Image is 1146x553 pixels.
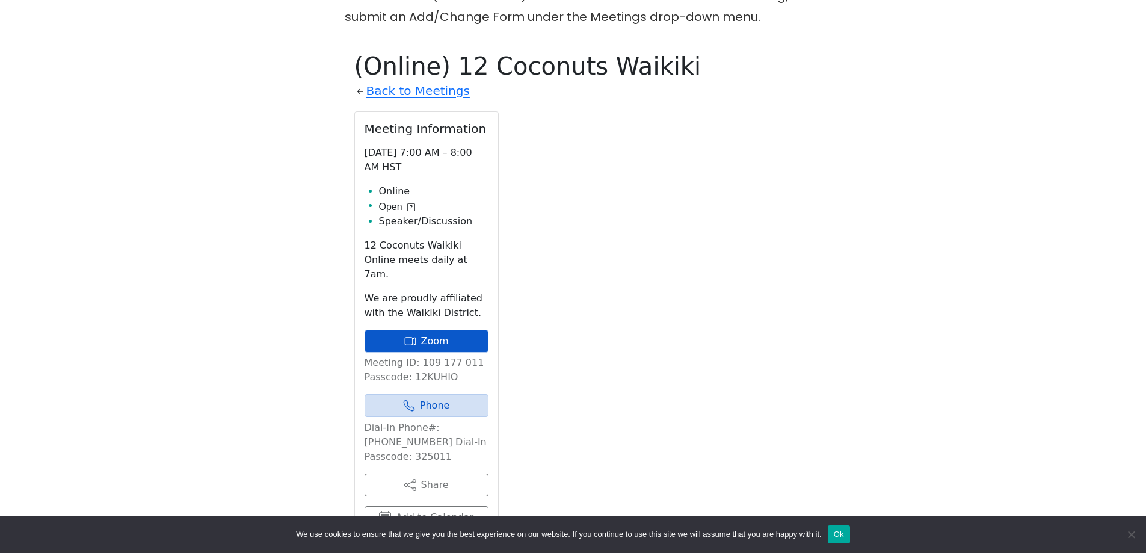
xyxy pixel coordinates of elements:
[365,394,488,417] a: Phone
[379,214,488,229] li: Speaker/Discussion
[365,291,488,320] p: We are proudly affiliated with the Waikiki District.
[365,474,488,496] button: Share
[365,238,488,282] p: 12 Coconuts Waikiki Online meets daily at 7am.
[365,146,488,175] p: [DATE] 7:00 AM – 8:00 AM HST
[379,200,402,214] span: Open
[365,421,488,464] p: Dial-In Phone#: [PHONE_NUMBER] Dial-In Passcode: 325011
[354,52,792,81] h1: (Online) 12 Coconuts Waikiki
[379,200,415,214] button: Open
[296,528,821,540] span: We use cookies to ensure that we give you the best experience on our website. If you continue to ...
[365,122,488,136] h2: Meeting Information
[366,81,470,102] a: Back to Meetings
[365,506,488,529] button: Add to Calendar
[828,525,850,543] button: Ok
[379,184,488,199] li: Online
[365,356,488,385] p: Meeting ID: 109 177 011 Passcode: 12KUHIO
[365,330,488,353] a: Zoom
[1125,528,1137,540] span: No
